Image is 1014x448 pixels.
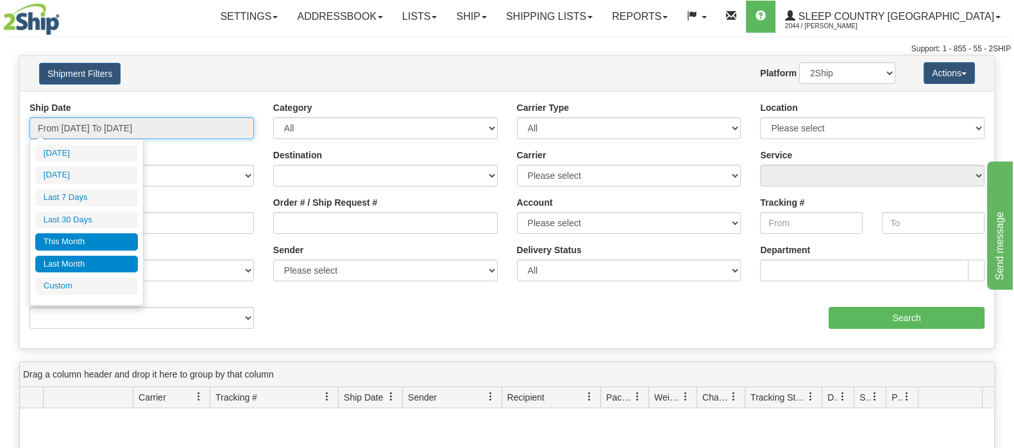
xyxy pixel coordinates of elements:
[273,101,312,114] label: Category
[760,196,804,209] label: Tracking #
[602,1,677,33] a: Reports
[188,386,210,408] a: Carrier filter column settings
[760,212,863,234] input: From
[760,244,810,256] label: Department
[3,44,1011,54] div: Support: 1 - 855 - 55 - 2SHIP
[507,391,545,404] span: Recipient
[675,386,697,408] a: Weight filter column settings
[3,3,60,35] img: logo2044.jpg
[627,386,648,408] a: Packages filter column settings
[35,145,138,162] li: [DATE]
[859,391,870,404] span: Shipment Issues
[775,1,1010,33] a: Sleep Country [GEOGRAPHIC_DATA] 2044 / [PERSON_NAME]
[30,101,71,114] label: Ship Date
[827,391,838,404] span: Delivery Status
[35,212,138,229] li: Last 30 Days
[517,196,553,209] label: Account
[864,386,886,408] a: Shipment Issues filter column settings
[924,62,975,84] button: Actions
[832,386,854,408] a: Delivery Status filter column settings
[896,386,918,408] a: Pickup Status filter column settings
[829,307,984,329] input: Search
[750,391,806,404] span: Tracking Status
[606,391,633,404] span: Packages
[517,244,582,256] label: Delivery Status
[215,391,257,404] span: Tracking #
[800,386,822,408] a: Tracking Status filter column settings
[35,233,138,251] li: This Month
[760,101,797,114] label: Location
[496,1,602,33] a: Shipping lists
[984,158,1013,289] iframe: chat widget
[210,1,287,33] a: Settings
[408,391,437,404] span: Sender
[882,212,984,234] input: To
[760,67,797,79] label: Platform
[35,256,138,273] li: Last Month
[517,149,546,162] label: Carrier
[579,386,600,408] a: Recipient filter column settings
[273,196,378,209] label: Order # / Ship Request #
[393,1,446,33] a: Lists
[891,391,902,404] span: Pickup Status
[702,391,729,404] span: Charge
[287,1,393,33] a: Addressbook
[380,386,402,408] a: Ship Date filter column settings
[10,8,119,23] div: Send message
[517,101,569,114] label: Carrier Type
[35,278,138,295] li: Custom
[35,167,138,184] li: [DATE]
[139,391,166,404] span: Carrier
[480,386,502,408] a: Sender filter column settings
[785,20,881,33] span: 2044 / [PERSON_NAME]
[654,391,681,404] span: Weight
[39,63,121,85] button: Shipment Filters
[446,1,496,33] a: Ship
[760,149,792,162] label: Service
[795,11,994,22] span: Sleep Country [GEOGRAPHIC_DATA]
[723,386,745,408] a: Charge filter column settings
[273,244,303,256] label: Sender
[20,362,994,387] div: grid grouping header
[316,386,338,408] a: Tracking # filter column settings
[344,391,383,404] span: Ship Date
[273,149,322,162] label: Destination
[35,189,138,206] li: Last 7 Days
